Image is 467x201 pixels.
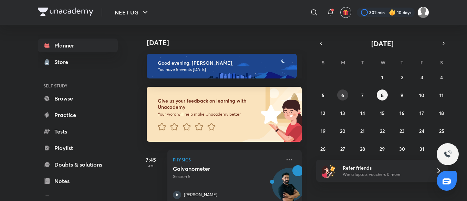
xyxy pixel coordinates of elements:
button: October 18, 2025 [436,107,447,118]
h5: 7:45 [137,156,165,164]
button: October 28, 2025 [357,143,368,154]
button: avatar [340,7,351,18]
button: October 23, 2025 [396,125,407,136]
button: October 1, 2025 [377,72,388,83]
abbr: October 18, 2025 [439,110,444,116]
abbr: October 15, 2025 [380,110,385,116]
abbr: October 3, 2025 [421,74,423,81]
abbr: October 27, 2025 [340,146,345,152]
abbr: October 1, 2025 [381,74,383,81]
button: October 3, 2025 [416,72,427,83]
abbr: October 10, 2025 [419,92,424,98]
a: Tests [38,125,118,138]
button: October 16, 2025 [396,107,407,118]
abbr: Friday [421,59,423,66]
h6: Give us your feedback on learning with Unacademy [158,98,258,110]
button: October 19, 2025 [318,125,329,136]
abbr: Sunday [322,59,324,66]
button: October 14, 2025 [357,107,368,118]
abbr: Saturday [440,59,443,66]
img: Company Logo [38,8,93,16]
p: You have 5 events [DATE] [158,67,291,72]
a: Practice [38,108,118,122]
button: October 17, 2025 [416,107,427,118]
span: [DATE] [371,39,394,48]
button: October 27, 2025 [337,143,348,154]
abbr: October 20, 2025 [340,128,345,134]
abbr: October 9, 2025 [401,92,403,98]
button: October 2, 2025 [396,72,407,83]
h6: Good evening, [PERSON_NAME] [158,60,291,66]
h5: Galvanometer [173,165,259,172]
button: October 31, 2025 [416,143,427,154]
button: October 25, 2025 [436,125,447,136]
button: October 9, 2025 [396,89,407,100]
img: Amisha Rani [417,7,429,18]
button: [DATE] [326,39,439,48]
abbr: Tuesday [361,59,364,66]
h4: [DATE] [147,39,309,47]
div: Store [54,58,72,66]
abbr: October 11, 2025 [439,92,444,98]
img: feedback_image [237,87,302,142]
abbr: October 17, 2025 [419,110,424,116]
abbr: October 23, 2025 [399,128,405,134]
h6: SELF STUDY [38,80,118,92]
h6: Refer friends [343,164,427,171]
abbr: October 5, 2025 [322,92,324,98]
abbr: Monday [341,59,345,66]
abbr: October 6, 2025 [341,92,344,98]
button: October 29, 2025 [377,143,388,154]
abbr: Thursday [401,59,403,66]
a: Doubts & solutions [38,158,118,171]
a: Playlist [38,141,118,155]
button: October 30, 2025 [396,143,407,154]
a: Store [38,55,118,69]
abbr: October 26, 2025 [320,146,325,152]
abbr: October 28, 2025 [360,146,365,152]
a: Planner [38,39,118,52]
abbr: October 19, 2025 [321,128,325,134]
abbr: October 24, 2025 [419,128,424,134]
abbr: October 4, 2025 [440,74,443,81]
button: NEET UG [111,6,154,19]
p: AM [137,164,165,168]
a: Browse [38,92,118,105]
button: October 11, 2025 [436,89,447,100]
button: October 13, 2025 [337,107,348,118]
p: Session 5 [173,173,281,180]
button: October 20, 2025 [337,125,348,136]
abbr: October 31, 2025 [419,146,424,152]
button: October 22, 2025 [377,125,388,136]
button: October 12, 2025 [318,107,329,118]
a: Notes [38,174,118,188]
button: October 7, 2025 [357,89,368,100]
abbr: October 13, 2025 [340,110,345,116]
p: Win a laptop, vouchers & more [343,171,427,178]
abbr: October 16, 2025 [399,110,404,116]
img: evening [147,54,297,78]
button: October 4, 2025 [436,72,447,83]
img: referral [322,164,335,178]
abbr: October 2, 2025 [401,74,403,81]
p: Your word will help make Unacademy better [158,112,258,117]
button: October 24, 2025 [416,125,427,136]
button: October 6, 2025 [337,89,348,100]
abbr: October 14, 2025 [360,110,365,116]
abbr: October 7, 2025 [361,92,364,98]
abbr: October 25, 2025 [439,128,444,134]
abbr: October 30, 2025 [399,146,405,152]
img: avatar [343,9,349,15]
a: Company Logo [38,8,93,18]
p: [PERSON_NAME] [184,192,217,198]
button: October 8, 2025 [377,89,388,100]
p: Physics [173,156,281,164]
img: ttu [444,150,452,158]
abbr: October 29, 2025 [380,146,385,152]
abbr: Wednesday [381,59,385,66]
button: October 26, 2025 [318,143,329,154]
button: October 5, 2025 [318,89,329,100]
abbr: October 21, 2025 [360,128,365,134]
button: October 21, 2025 [357,125,368,136]
abbr: October 12, 2025 [321,110,325,116]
